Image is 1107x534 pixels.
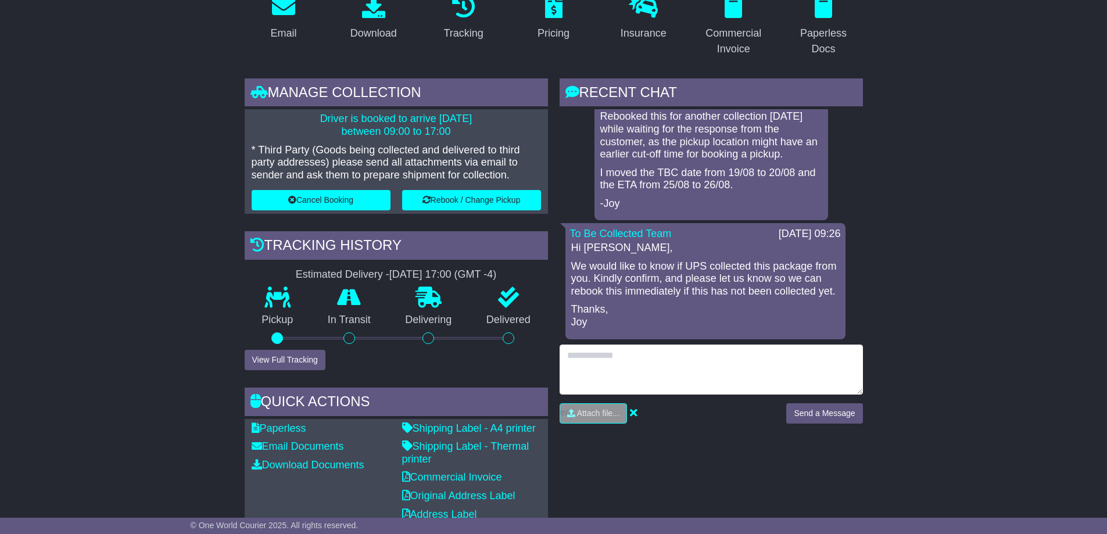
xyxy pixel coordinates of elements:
[571,260,840,298] p: We would like to know if UPS collected this package from you. Kindly confirm, and please let us k...
[245,314,311,327] p: Pickup
[538,26,569,41] div: Pricing
[389,268,496,281] div: [DATE] 17:00 (GMT -4)
[621,26,667,41] div: Insurance
[252,422,306,434] a: Paperless
[443,26,483,41] div: Tracking
[560,78,863,110] div: RECENT CHAT
[245,78,548,110] div: Manage collection
[252,459,364,471] a: Download Documents
[245,350,325,370] button: View Full Tracking
[571,242,840,255] p: Hi [PERSON_NAME],
[570,228,672,239] a: To Be Collected Team
[252,190,391,210] button: Cancel Booking
[402,440,529,465] a: Shipping Label - Thermal printer
[310,314,388,327] p: In Transit
[792,26,855,57] div: Paperless Docs
[350,26,397,41] div: Download
[402,508,477,520] a: Address Label
[270,26,296,41] div: Email
[600,198,822,210] p: -Joy
[469,314,548,327] p: Delivered
[402,422,536,434] a: Shipping Label - A4 printer
[245,231,548,263] div: Tracking history
[402,471,502,483] a: Commercial Invoice
[252,113,541,138] p: Driver is booked to arrive [DATE] between 09:00 to 17:00
[252,144,541,182] p: * Third Party (Goods being collected and delivered to third party addresses) please send all atta...
[786,403,862,424] button: Send a Message
[571,303,840,328] p: Thanks, Joy
[245,388,548,419] div: Quick Actions
[402,490,515,501] a: Original Address Label
[245,268,548,281] div: Estimated Delivery -
[600,167,822,192] p: I moved the TBC date from 19/08 to 20/08 and the ETA from 25/08 to 26/08.
[388,314,470,327] p: Delivering
[600,110,822,160] p: Rebooked this for another collection [DATE] while waiting for the response from the customer, as ...
[191,521,359,530] span: © One World Courier 2025. All rights reserved.
[702,26,765,57] div: Commercial Invoice
[402,190,541,210] button: Rebook / Change Pickup
[779,228,841,241] div: [DATE] 09:26
[252,440,344,452] a: Email Documents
